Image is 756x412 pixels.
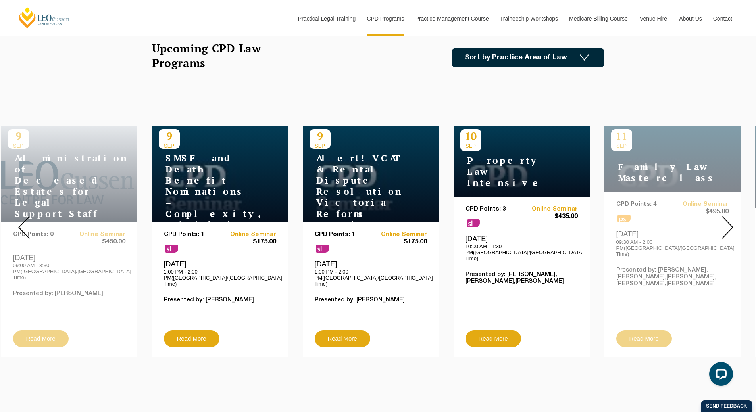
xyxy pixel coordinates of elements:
[315,231,371,238] p: CPD Points: 1
[315,330,370,347] a: Read More
[580,54,589,61] img: Icon
[466,330,521,347] a: Read More
[466,206,522,213] p: CPD Points: 3
[18,6,71,29] a: [PERSON_NAME] Centre for Law
[703,359,736,392] iframe: LiveChat chat widget
[315,260,427,287] div: [DATE]
[371,238,427,246] span: $175.00
[460,155,560,188] h4: Property Law Intensive
[467,219,480,227] span: sl
[315,297,427,303] p: Presented by: [PERSON_NAME]
[164,260,276,287] div: [DATE]
[521,213,578,221] span: $435.00
[159,143,180,149] span: SEP
[159,129,180,143] p: 9
[164,269,276,287] p: 1:00 PM - 2:00 PM([GEOGRAPHIC_DATA]/[GEOGRAPHIC_DATA] Time)
[410,2,494,36] a: Practice Management Course
[466,243,578,261] p: 10:00 AM - 1:30 PM([GEOGRAPHIC_DATA]/[GEOGRAPHIC_DATA] Time)
[361,2,409,36] a: CPD Programs
[466,271,578,285] p: Presented by: [PERSON_NAME],[PERSON_NAME],[PERSON_NAME]
[707,2,738,36] a: Contact
[165,245,178,253] span: sl
[152,41,281,70] h2: Upcoming CPD Law Programs
[371,231,427,238] a: Online Seminar
[220,231,276,238] a: Online Seminar
[494,2,563,36] a: Traineeship Workshops
[460,143,481,149] span: SEP
[159,153,258,241] h4: SMSF and Death Benefit Nominations – Complexity, Validity & Capacity
[310,143,331,149] span: SEP
[18,216,30,239] img: Prev
[466,234,578,261] div: [DATE]
[164,330,219,347] a: Read More
[292,2,361,36] a: Practical Legal Training
[521,206,578,213] a: Online Seminar
[164,297,276,303] p: Presented by: [PERSON_NAME]
[164,231,220,238] p: CPD Points: 1
[316,245,329,253] span: sl
[563,2,634,36] a: Medicare Billing Course
[722,216,733,239] img: Next
[673,2,707,36] a: About Us
[452,48,604,67] a: Sort by Practice Area of Law
[634,2,673,36] a: Venue Hire
[310,153,409,230] h4: Alert! VCAT & Rental Dispute Resolution Victoria Reforms 2025
[310,129,331,143] p: 9
[220,238,276,246] span: $175.00
[315,269,427,287] p: 1:00 PM - 2:00 PM([GEOGRAPHIC_DATA]/[GEOGRAPHIC_DATA] Time)
[460,129,481,143] p: 10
